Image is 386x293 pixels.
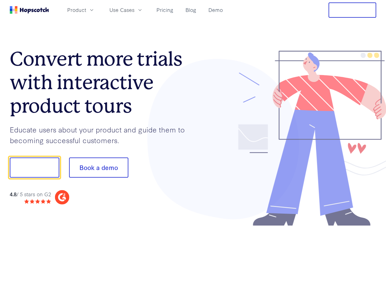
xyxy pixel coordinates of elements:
[10,190,51,198] div: / 5 stars on G2
[10,124,193,145] p: Educate users about your product and guide them to becoming successful customers.
[10,6,49,14] a: Home
[329,2,376,18] button: Free Trial
[10,190,17,197] strong: 4.8
[154,5,176,15] a: Pricing
[206,5,225,15] a: Demo
[69,157,128,178] button: Book a demo
[10,47,193,118] h1: Convert more trials with interactive product tours
[109,6,134,14] span: Use Cases
[64,5,98,15] button: Product
[67,6,86,14] span: Product
[183,5,199,15] a: Blog
[10,157,59,178] button: Show me!
[106,5,147,15] button: Use Cases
